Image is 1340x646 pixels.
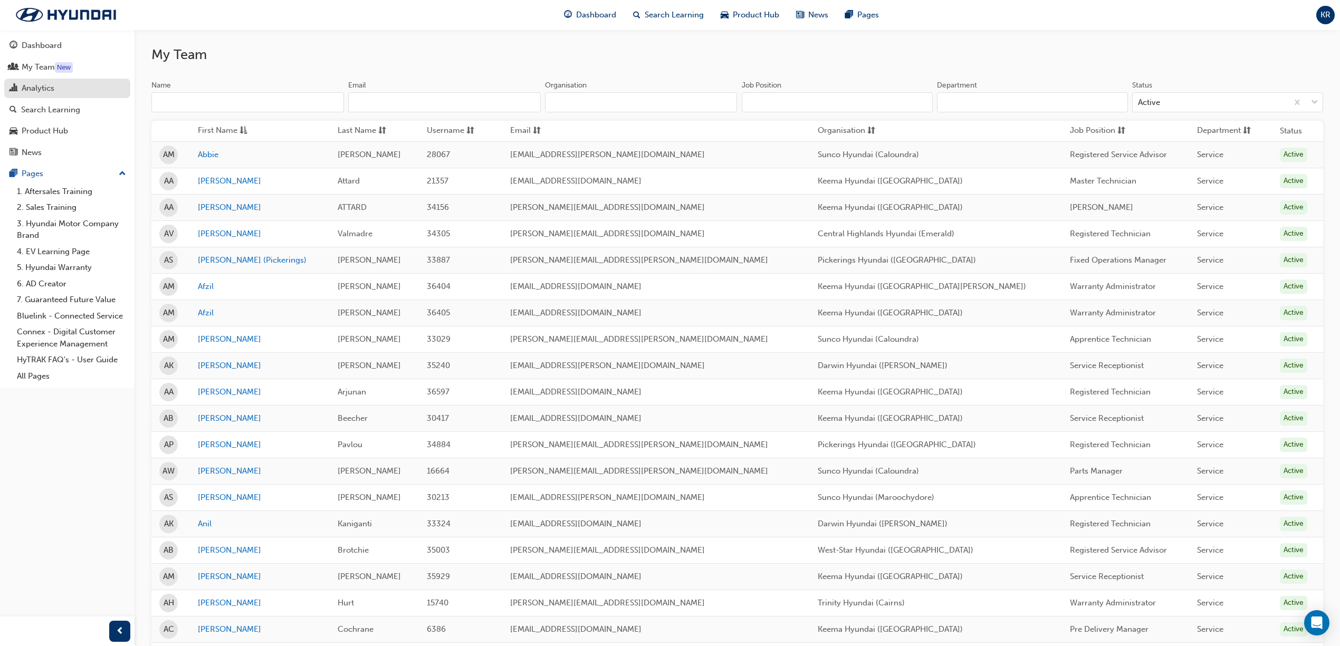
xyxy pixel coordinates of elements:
[1070,124,1128,138] button: Job Positionsorting-icon
[9,41,17,51] span: guage-icon
[510,519,642,528] span: [EMAIL_ADDRESS][DOMAIN_NAME]
[4,79,130,98] a: Analytics
[9,84,17,93] span: chart-icon
[818,572,963,581] span: Keema Hyundai ([GEOGRAPHIC_DATA])
[510,545,705,555] span: [PERSON_NAME][EMAIL_ADDRESS][DOMAIN_NAME]
[1197,598,1223,608] span: Service
[818,519,947,528] span: Darwin Hyundai ([PERSON_NAME])
[1070,203,1133,212] span: [PERSON_NAME]
[1280,148,1307,162] div: Active
[1197,466,1223,476] span: Service
[1070,334,1151,344] span: Apprentice Technician
[338,387,366,397] span: Arjunan
[22,40,62,52] div: Dashboard
[338,255,401,265] span: [PERSON_NAME]
[818,124,865,138] span: Organisation
[22,125,68,137] div: Product Hub
[818,282,1026,291] span: Keema Hyundai ([GEOGRAPHIC_DATA][PERSON_NAME])
[338,334,401,344] span: [PERSON_NAME]
[198,544,322,556] a: [PERSON_NAME]
[845,8,853,22] span: pages-icon
[4,143,130,162] a: News
[818,387,963,397] span: Keema Hyundai ([GEOGRAPHIC_DATA])
[1280,279,1307,294] div: Active
[510,598,705,608] span: [PERSON_NAME][EMAIL_ADDRESS][DOMAIN_NAME]
[510,282,642,291] span: [EMAIL_ADDRESS][DOMAIN_NAME]
[427,545,450,555] span: 35003
[1280,125,1302,137] th: Status
[645,9,704,21] span: Search Learning
[338,440,362,449] span: Pavlou
[427,282,451,291] span: 36404
[818,308,963,317] span: Keema Hyundai ([GEOGRAPHIC_DATA])
[427,124,485,138] button: Usernamesorting-icon
[9,127,17,136] span: car-icon
[348,80,366,91] div: Email
[13,308,130,324] a: Bluelink - Connected Service
[1280,490,1307,505] div: Active
[510,624,642,634] span: [EMAIL_ADDRESS][DOMAIN_NAME]
[466,124,474,138] span: sorting-icon
[4,164,130,184] button: Pages
[818,150,919,159] span: Sunco Hyundai (Caloundra)
[937,80,977,91] div: Department
[13,368,130,384] a: All Pages
[164,201,174,214] span: AA
[1197,282,1223,291] span: Service
[788,4,837,26] a: news-iconNews
[338,229,372,238] span: Valmadre
[818,255,976,265] span: Pickerings Hyundai ([GEOGRAPHIC_DATA])
[1197,545,1223,555] span: Service
[1320,9,1331,21] span: KR
[1280,438,1307,452] div: Active
[510,255,768,265] span: [PERSON_NAME][EMAIL_ADDRESS][PERSON_NAME][DOMAIN_NAME]
[510,572,642,581] span: [EMAIL_ADDRESS][DOMAIN_NAME]
[1316,6,1335,24] button: KR
[163,333,175,345] span: AM
[533,124,541,138] span: sorting-icon
[5,4,127,26] img: Trak
[151,80,171,91] div: Name
[13,199,130,216] a: 2. Sales Training
[427,572,450,581] span: 35929
[164,597,174,609] span: AH
[1197,413,1223,423] span: Service
[1280,174,1307,188] div: Active
[1197,124,1255,138] button: Departmentsorting-icon
[198,465,322,477] a: [PERSON_NAME]
[742,80,781,91] div: Job Position
[198,623,322,635] a: [PERSON_NAME]
[556,4,625,26] a: guage-iconDashboard
[1197,308,1223,317] span: Service
[198,491,322,504] a: [PERSON_NAME]
[338,545,369,555] span: Brotchie
[427,466,449,476] span: 16664
[625,4,712,26] a: search-iconSearch Learning
[198,307,322,319] a: Afzil
[116,625,124,638] span: prev-icon
[1070,387,1151,397] span: Registered Technician
[818,124,876,138] button: Organisationsorting-icon
[164,623,174,635] span: AC
[427,334,451,344] span: 33029
[1280,385,1307,399] div: Active
[9,169,17,179] span: pages-icon
[1197,519,1223,528] span: Service
[338,598,354,608] span: Hurt
[1197,572,1223,581] span: Service
[818,440,976,449] span: Pickerings Hyundai ([GEOGRAPHIC_DATA])
[427,229,450,238] span: 34305
[1197,387,1223,397] span: Service
[163,571,175,583] span: AM
[576,9,616,21] span: Dashboard
[338,282,401,291] span: [PERSON_NAME]
[164,544,174,556] span: AB
[427,124,464,138] span: Username
[427,624,446,634] span: 6386
[1280,596,1307,610] div: Active
[1070,519,1151,528] span: Registered Technician
[338,493,401,502] span: [PERSON_NAME]
[198,281,322,293] a: Afzil
[13,324,130,352] a: Connex - Digital Customer Experience Management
